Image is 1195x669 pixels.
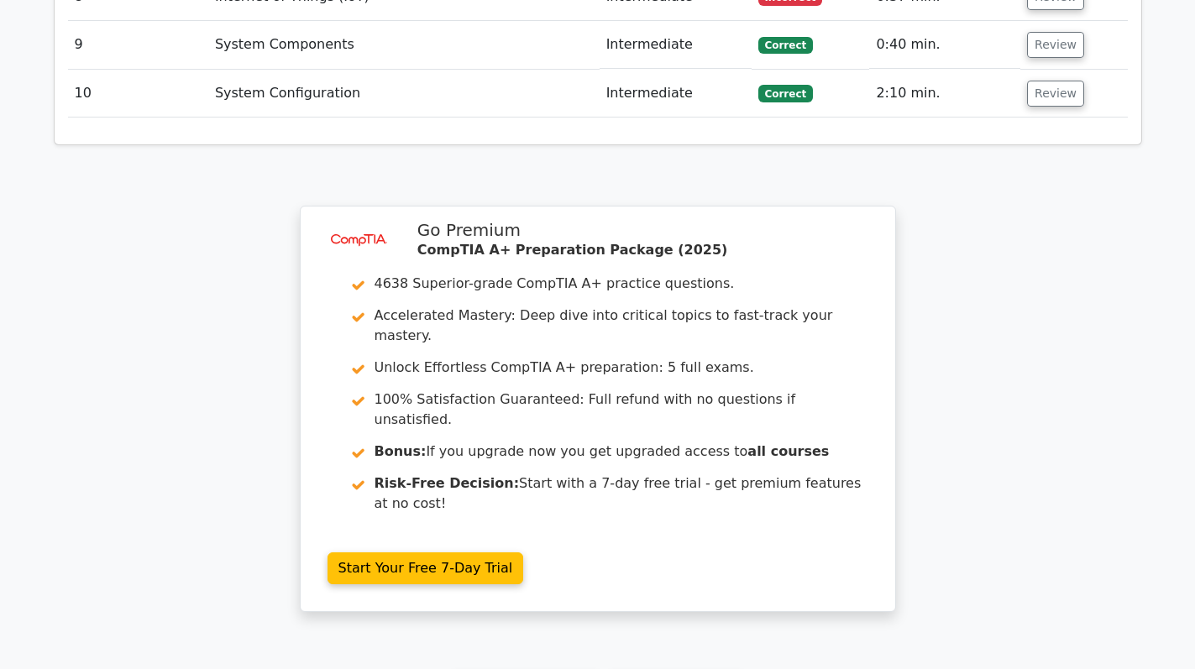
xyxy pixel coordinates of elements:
button: Review [1027,81,1084,107]
td: 2:10 min. [869,70,1020,118]
a: Start Your Free 7-Day Trial [328,552,524,584]
span: Correct [758,37,813,54]
button: Review [1027,32,1084,58]
td: System Configuration [208,70,600,118]
span: Correct [758,85,813,102]
td: Intermediate [600,21,752,69]
td: System Components [208,21,600,69]
td: 9 [68,21,208,69]
td: Intermediate [600,70,752,118]
td: 10 [68,70,208,118]
td: 0:40 min. [869,21,1020,69]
